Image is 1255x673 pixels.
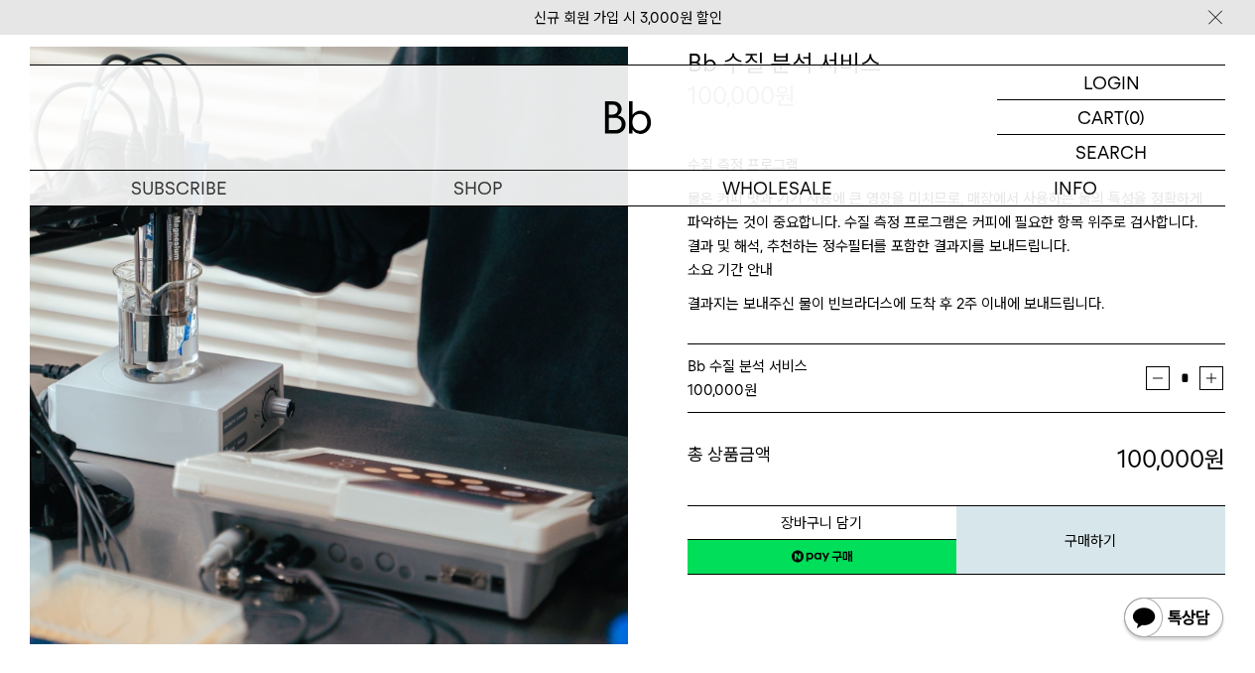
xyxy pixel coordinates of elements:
a: 새창 [688,539,956,575]
p: LOGIN [1083,66,1140,99]
a: SHOP [328,171,627,205]
a: SUBSCRIBE [30,171,328,205]
img: Bb 수질 분석 서비스 [30,47,628,645]
p: SEARCH [1075,135,1147,170]
span: Bb 수질 분석 서비스 [688,357,808,375]
strong: 100,000 [688,381,744,399]
a: LOGIN [997,66,1225,100]
p: INFO [927,171,1225,205]
p: WHOLESALE [628,171,927,205]
button: 장바구니 담기 [688,505,956,540]
strong: 100,000 [1117,445,1225,473]
button: 증가 [1199,366,1223,390]
img: 카카오톡 채널 1:1 채팅 버튼 [1122,596,1225,643]
dt: 총 상품금액 [688,443,956,476]
p: 소요 기간 안내 [688,258,1226,292]
button: 구매하기 [956,505,1225,575]
p: (0) [1124,100,1145,134]
a: CART (0) [997,100,1225,135]
button: 감소 [1146,366,1170,390]
img: 로고 [604,101,652,134]
a: 신규 회원 가입 시 3,000원 할인 [534,9,722,27]
p: 물은 커피 맛과 기기 사용에 큰 영향을 미치므로, 매장에서 사용하는 물의 특성을 정확하게 파악하는 것이 중요합니다. 수질 측정 프로그램은 커피에 필요한 항목 위주로 검사합니다... [688,187,1226,258]
p: 결과지는 보내주신 물이 빈브라더스에 도착 후 2주 이내에 보내드립니다. [688,292,1226,316]
b: 원 [1204,445,1225,473]
div: 원 [688,378,1147,402]
p: CART [1077,100,1124,134]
